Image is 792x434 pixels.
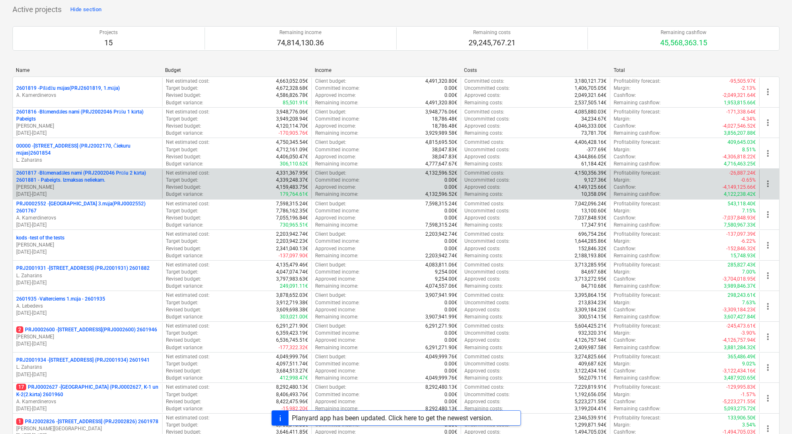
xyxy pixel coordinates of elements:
[166,222,203,229] p: Budget variance :
[16,384,159,398] p: PRJ0002627 - [GEOGRAPHIC_DATA] (PRJ0002627, K-1 un K-2(2.kārta) 2601960
[16,371,159,378] p: [DATE] - [DATE]
[315,139,346,146] p: Client budget :
[464,78,504,85] p: Committed costs :
[723,153,756,160] p: -4,306,818.22€
[614,231,661,238] p: Profitability forecast :
[166,153,201,160] p: Revised budget :
[464,207,510,215] p: Uncommitted costs :
[16,200,159,229] div: PRJ0002552 -[GEOGRAPHIC_DATA] 3.māja(PRJ0002552) 2601767A. Kamerdinerovs[DATE]-[DATE]
[724,222,756,229] p: 7,580,967.33€
[614,108,661,116] p: Profitability forecast :
[660,38,707,48] p: 45,568,363.15
[276,292,308,299] p: 3,878,652.03€
[614,92,636,99] p: Cashflow :
[315,207,360,215] p: Committed income :
[464,153,501,160] p: Approved costs :
[166,200,210,207] p: Net estimated cost :
[425,191,457,198] p: 4,132,596.52€
[464,139,504,146] p: Committed costs :
[315,283,358,290] p: Remaining income :
[425,222,457,229] p: 7,598,315.24€
[16,143,159,164] div: 00000 -[STREET_ADDRESS] (PRJ2002170, Čiekuru mājas)2601854L. Zaharāns
[12,5,62,15] p: Active projects
[435,269,457,276] p: 9,254.00€
[464,276,501,283] p: Approved costs :
[425,252,457,259] p: 2,203,942.74€
[166,85,198,92] p: Target budget :
[315,238,360,245] p: Committed income :
[16,191,159,198] p: [DATE] - [DATE]
[276,123,308,130] p: 4,120,114.70€
[16,364,159,371] p: L. Zaharāns
[750,394,792,434] iframe: Chat Widget
[728,200,756,207] p: 543,118.40€
[276,92,308,99] p: 4,586,826.78€
[575,261,607,269] p: 3,713,285.95€
[614,261,661,269] p: Profitability forecast :
[315,252,358,259] p: Remaining income :
[276,78,308,85] p: 4,663,052.05€
[16,265,150,272] p: PRJ2001931 - [STREET_ADDRESS] (PRJ2001931) 2601882
[464,123,501,130] p: Approved costs :
[581,191,607,198] p: 10,358.09€
[723,92,756,99] p: -2,049,321.64€
[99,38,118,48] p: 15
[763,332,773,342] span: more_vert
[70,5,101,15] div: Hide section
[166,139,210,146] p: Net estimated cost :
[166,78,210,85] p: Net estimated cost :
[464,99,503,106] p: Remaining costs :
[16,130,159,137] p: [DATE] - [DATE]
[166,231,210,238] p: Net estimated cost :
[614,238,631,245] p: Margin :
[16,170,159,184] p: 2601817 - Blūmenadāles nami (PRJ2002046 Prūšu 2 kārta) 2601881 - Pabeigts. Izmaksas neliekam.
[166,269,198,276] p: Target budget :
[614,123,636,130] p: Cashflow :
[464,283,503,290] p: Remaining costs :
[425,231,457,238] p: 2,203,942.74€
[16,296,105,303] p: 2601935 - Valterciems 1.māja - 2601935
[276,207,308,215] p: 7,786,162.35€
[729,170,756,177] p: -26,887.24€
[464,215,501,222] p: Approved costs :
[464,108,504,116] p: Committed costs :
[464,252,503,259] p: Remaining costs :
[575,108,607,116] p: 4,085,880.03€
[614,130,661,137] p: Remaining cashflow :
[614,283,661,290] p: Remaining cashflow :
[614,200,661,207] p: Profitability forecast :
[315,99,358,106] p: Remaining income :
[283,99,308,106] p: 85,501.91€
[315,130,358,137] p: Remaining income :
[315,92,356,99] p: Approved income :
[165,67,308,73] div: Budget
[315,78,346,85] p: Client budget :
[614,276,636,283] p: Cashflow :
[614,116,631,123] p: Margin :
[724,283,756,290] p: 3,989,846.37€
[614,146,631,153] p: Margin :
[575,99,607,106] p: 2,537,505.14€
[16,67,158,73] div: Name
[315,231,346,238] p: Client budget :
[315,170,346,177] p: Client budget :
[464,116,510,123] p: Uncommitted costs :
[276,184,308,191] p: 4,159,483.75€
[166,130,203,137] p: Budget variance :
[464,146,510,153] p: Uncommitted costs :
[276,276,308,283] p: 3,797,983.63€
[280,222,308,229] p: 730,965.51€
[276,85,308,92] p: 4,672,328.68€
[728,139,756,146] p: 409,645.03€
[575,85,607,92] p: 1,406,705.05€
[425,130,457,137] p: 3,929,989.58€
[315,215,356,222] p: Approved income :
[723,123,756,130] p: -4,027,546.52€
[464,245,501,252] p: Approved costs :
[315,245,356,252] p: Approved income :
[575,139,607,146] p: 4,406,428.16€
[425,200,457,207] p: 7,598,315.24€
[614,67,756,73] div: Total
[575,252,607,259] p: 2,188,193.80€
[276,146,308,153] p: 4,712,161.09€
